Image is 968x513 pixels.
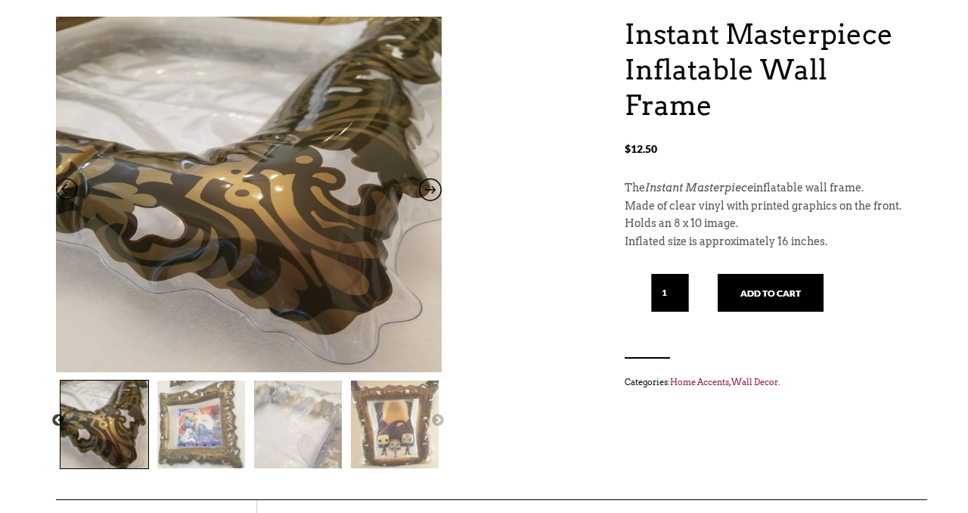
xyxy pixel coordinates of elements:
[670,377,729,387] a: Home Accents
[625,374,912,390] span: Categories: , .
[625,197,912,216] p: Made of clear vinyl with printed graphics on the front.
[625,215,912,233] p: Holds an 8 x 10 image.
[625,179,912,197] p: The inflatable wall frame.
[625,17,912,123] h1: Instant Masterpiece Inflatable Wall Frame
[718,274,824,312] button: Add to cart
[625,142,657,155] bdi: 12.50
[430,413,445,428] button: Next
[731,377,778,387] a: Wall Decor
[51,413,66,428] button: Previous
[645,182,753,194] em: Instant Masterpiece
[625,142,631,155] span: $
[625,233,912,251] p: Inflated size is approximately 16 inches.
[651,274,689,312] input: Qty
